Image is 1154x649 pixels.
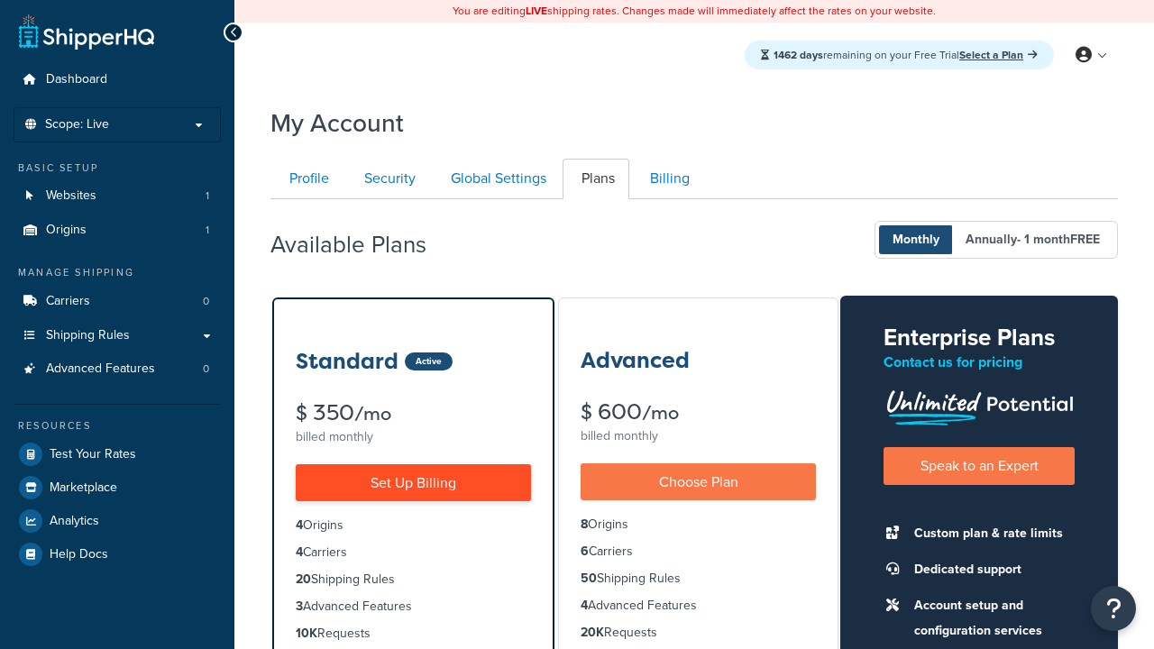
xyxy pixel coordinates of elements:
span: Advanced Features [46,361,155,377]
div: billed monthly [581,424,816,449]
strong: 8 [581,515,588,534]
img: Unlimited Potential [884,384,1075,425]
a: Origins 1 [14,214,221,247]
strong: 10K [296,624,317,643]
a: Profile [270,159,343,199]
span: Help Docs [50,547,108,562]
li: Requests [581,623,816,643]
a: Set Up Billing [296,464,531,501]
strong: 6 [581,542,589,561]
div: billed monthly [296,425,531,450]
a: Shipping Rules [14,319,221,352]
strong: 4 [296,516,303,535]
li: Custom plan & rate limits [905,521,1075,546]
li: Origins [581,515,816,535]
li: Advanced Features [581,596,816,616]
a: Choose Plan [581,463,816,500]
li: Carriers [14,285,221,318]
span: Dashboard [46,72,107,87]
li: Advanced Features [14,352,221,386]
li: Carriers [296,543,531,562]
h2: Enterprise Plans [884,324,1075,351]
span: Analytics [50,514,99,529]
li: Requests [296,624,531,644]
div: $ 350 [296,402,531,425]
span: Annually [952,225,1113,254]
a: ShipperHQ Home [19,14,154,50]
span: Test Your Rates [50,447,136,462]
span: 0 [203,294,209,309]
button: Monthly Annually- 1 monthFREE [875,221,1118,259]
small: /mo [354,401,391,426]
small: /mo [642,400,679,425]
li: Advanced Features [296,597,531,617]
li: Origins [296,516,531,535]
a: Help Docs [14,538,221,571]
a: Marketplace [14,471,221,504]
h3: Standard [296,350,398,373]
strong: 4 [296,543,303,562]
span: 1 [206,223,209,238]
strong: 20K [581,623,604,642]
span: Marketplace [50,480,117,496]
span: 1 [206,188,209,204]
h1: My Account [270,105,404,141]
div: $ 600 [581,401,816,424]
a: Analytics [14,505,221,537]
span: Carriers [46,294,90,309]
a: Carriers 0 [14,285,221,318]
div: Active [405,352,453,370]
a: Global Settings [432,159,561,199]
li: Websites [14,179,221,213]
strong: 50 [581,569,597,588]
li: Shipping Rules [296,570,531,590]
a: Select a Plan [959,47,1038,63]
a: Dashboard [14,63,221,96]
div: Resources [14,418,221,434]
div: remaining on your Free Trial [745,41,1054,69]
li: Shipping Rules [581,569,816,589]
h3: Advanced [581,349,690,372]
p: Contact us for pricing [884,350,1075,375]
strong: 3 [296,597,303,616]
a: Speak to an Expert [884,447,1075,484]
h2: Available Plans [270,232,453,258]
li: Origins [14,214,221,247]
strong: 20 [296,570,311,589]
b: FREE [1070,230,1100,249]
span: Websites [46,188,96,204]
button: Open Resource Center [1091,586,1136,631]
a: Websites 1 [14,179,221,213]
span: Scope: Live [45,117,109,133]
span: Monthly [879,225,953,254]
a: Security [345,159,430,199]
a: Test Your Rates [14,438,221,471]
b: LIVE [526,3,547,19]
li: Dedicated support [905,557,1075,582]
a: Billing [631,159,704,199]
span: Shipping Rules [46,328,130,343]
li: Carriers [581,542,816,562]
a: Advanced Features 0 [14,352,221,386]
strong: 1462 days [774,47,823,63]
span: 0 [203,361,209,377]
strong: 4 [581,596,588,615]
a: Plans [563,159,629,199]
span: Origins [46,223,87,238]
li: Account setup and configuration services [905,593,1075,644]
span: - 1 month [1017,230,1100,249]
div: Manage Shipping [14,265,221,280]
div: Basic Setup [14,160,221,176]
